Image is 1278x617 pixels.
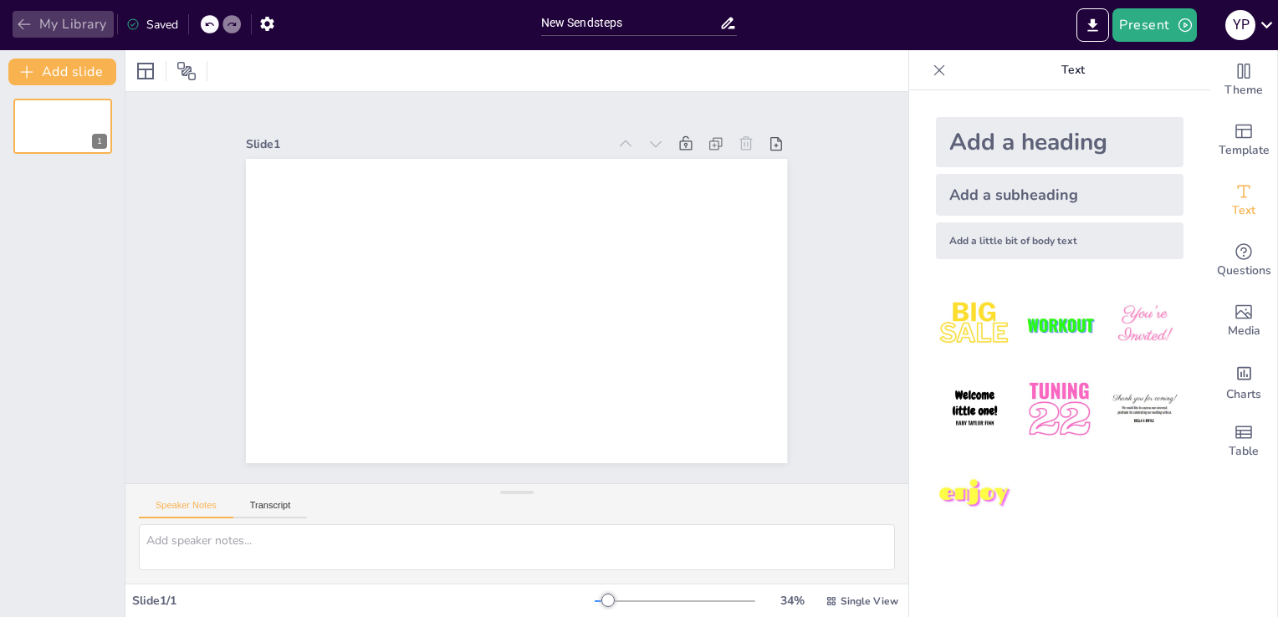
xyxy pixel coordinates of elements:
[1226,385,1261,404] span: Charts
[1232,201,1255,220] span: Text
[953,50,1194,90] p: Text
[1020,370,1098,448] img: 5.jpeg
[1112,8,1196,42] button: Present
[1210,171,1277,231] div: Add text boxes
[176,61,197,81] span: Position
[541,11,720,35] input: Insert title
[13,99,112,154] div: 1
[8,59,116,85] button: Add slide
[139,500,233,518] button: Speaker Notes
[1210,50,1277,110] div: Change the overall theme
[1228,322,1260,340] span: Media
[1225,10,1255,40] div: Y P
[1217,262,1271,280] span: Questions
[1210,351,1277,411] div: Add charts and graphs
[1210,231,1277,291] div: Get real-time input from your audience
[936,286,1014,364] img: 1.jpeg
[13,11,114,38] button: My Library
[1076,8,1109,42] button: Export to PowerPoint
[936,222,1183,259] div: Add a little bit of body text
[233,500,308,518] button: Transcript
[208,112,544,273] div: Slide 1
[92,134,107,149] div: 1
[1210,291,1277,351] div: Add images, graphics, shapes or video
[936,456,1014,533] img: 7.jpeg
[1225,8,1255,42] button: Y P
[1219,141,1270,160] span: Template
[1229,442,1259,461] span: Table
[132,593,595,609] div: Slide 1 / 1
[841,594,898,608] span: Single View
[1106,286,1183,364] img: 3.jpeg
[1210,411,1277,472] div: Add a table
[772,593,812,609] div: 34 %
[1106,370,1183,448] img: 6.jpeg
[936,174,1183,216] div: Add a subheading
[936,370,1014,448] img: 4.jpeg
[126,17,178,33] div: Saved
[1224,81,1263,99] span: Theme
[132,58,159,84] div: Layout
[1020,286,1098,364] img: 2.jpeg
[936,117,1183,167] div: Add a heading
[1210,110,1277,171] div: Add ready made slides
